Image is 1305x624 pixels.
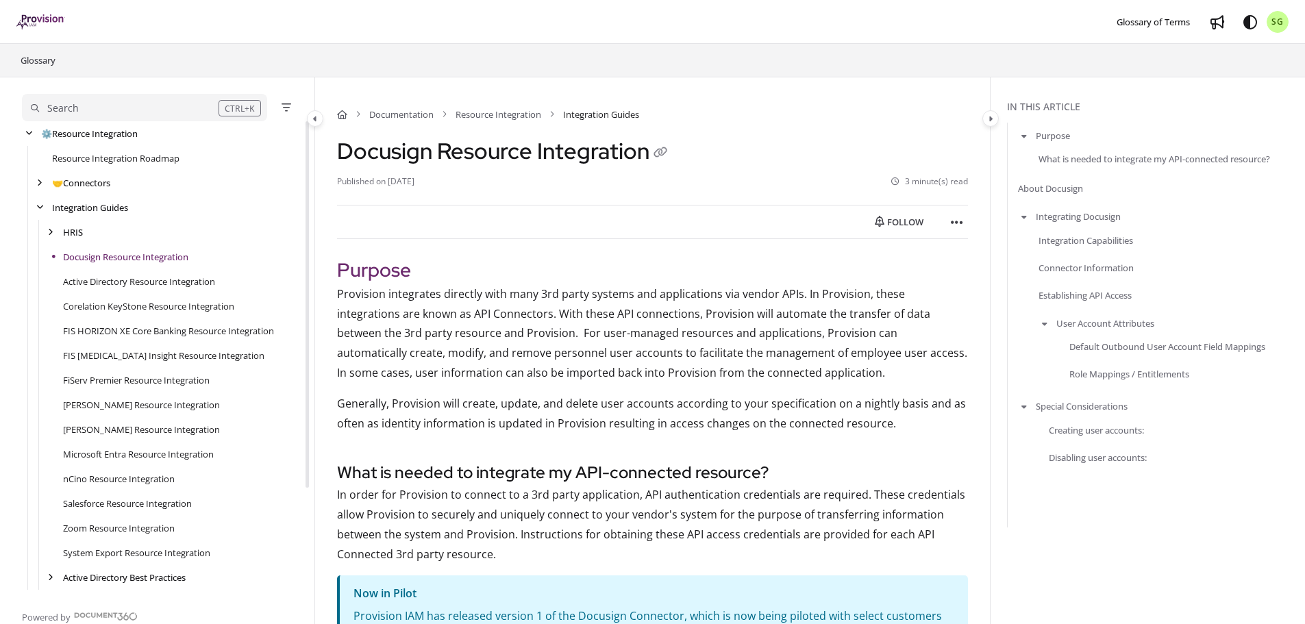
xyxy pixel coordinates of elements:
a: Special Considerations [1036,399,1128,413]
h2: Purpose [337,255,968,284]
a: FIS IBS Insight Resource Integration [63,349,264,362]
div: CTRL+K [219,100,261,116]
span: 🤝 [52,177,63,189]
img: Document360 [74,612,138,621]
a: Creating user accounts: [1049,423,1144,436]
a: Documentation [369,108,434,121]
div: arrow [33,201,47,214]
button: Category toggle [982,110,999,127]
a: About Docusign [1018,182,1083,195]
a: Zoom Resource Integration [63,521,175,535]
a: Jack Henry Symitar Resource Integration [63,423,220,436]
a: Resource Integration Roadmap [52,151,179,165]
a: Salesforce Resource Integration [63,497,192,510]
p: In order for Provision to connect to a 3rd party application, API authentication credentials are ... [337,485,968,564]
span: SG [1271,16,1284,29]
div: arrow [44,571,58,584]
button: arrow [1018,209,1030,224]
a: nCino Resource Integration [63,472,175,486]
div: arrow [33,177,47,190]
h3: What is needed to integrate my API-connected resource? [337,460,968,485]
a: Purpose [1036,129,1070,142]
a: Whats new [1206,11,1228,33]
a: Docusign Resource Integration [63,250,188,264]
a: Project logo [16,14,65,30]
img: brand logo [16,14,65,29]
button: Filter [278,99,295,116]
a: Default Outbound User Account Field Mappings [1069,340,1265,353]
a: HRIS [63,225,83,239]
a: Active Directory Best Practices [63,571,186,584]
a: Microsoft Entra Resource Integration [63,447,214,461]
div: arrow [22,596,36,609]
a: Resource Integration [456,108,541,121]
span: 📖 [41,596,52,608]
span: Integration Guides [563,108,639,121]
span: ⚙️ [41,127,52,140]
div: arrow [22,127,36,140]
button: Search [22,94,267,121]
a: Active Directory Resource Integration [63,275,215,288]
span: Powered by [22,610,71,624]
a: Powered by Document360 - opens in a new tab [22,608,138,624]
h1: Docusign Resource Integration [337,138,671,164]
button: Copy link of Docusign Resource Integration [649,142,671,164]
a: Integration Guides [52,201,128,214]
div: arrow [44,226,58,239]
button: Article more options [946,211,968,233]
button: arrow [1018,128,1030,143]
a: FIS HORIZON XE Core Banking Resource Integration [63,324,274,338]
span: Glossary of Terms [1117,16,1190,28]
a: Connector Information [1039,260,1134,274]
a: Glossary [19,52,57,68]
a: Connectors [52,176,110,190]
div: Search [47,101,79,116]
a: Home [337,108,347,121]
li: Published on [DATE] [337,175,414,188]
p: Now in Pilot [353,584,954,603]
button: SG [1267,11,1289,33]
a: Integrating Docusign [1036,210,1121,223]
button: arrow [1039,316,1051,331]
a: Role Mappings / Entitlements [1069,367,1189,381]
li: 3 minute(s) read [891,175,968,188]
button: arrow [1018,399,1030,414]
a: Resource Integration [41,127,138,140]
button: Follow [863,211,935,233]
a: What is needed to integrate my API-connected resource? [1039,152,1270,166]
a: Using Provision [41,595,116,609]
button: Category toggle [307,110,323,127]
a: Jack Henry SilverLake Resource Integration [63,398,220,412]
p: Generally, Provision will create, update, and delete user accounts according to your specificatio... [337,394,968,434]
div: In this article [1007,99,1300,114]
a: FiServ Premier Resource Integration [63,373,210,387]
a: Corelation KeyStone Resource Integration [63,299,234,313]
button: Theme options [1239,11,1261,33]
a: Establishing API Access [1039,288,1132,302]
a: Integration Capabilities [1039,233,1133,247]
a: System Export Resource Integration [63,546,210,560]
p: Provision integrates directly with many 3rd party systems and applications via vendor APIs. In Pr... [337,284,968,383]
a: Disabling user accounts: [1049,450,1147,464]
a: User Account Attributes [1056,316,1154,330]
